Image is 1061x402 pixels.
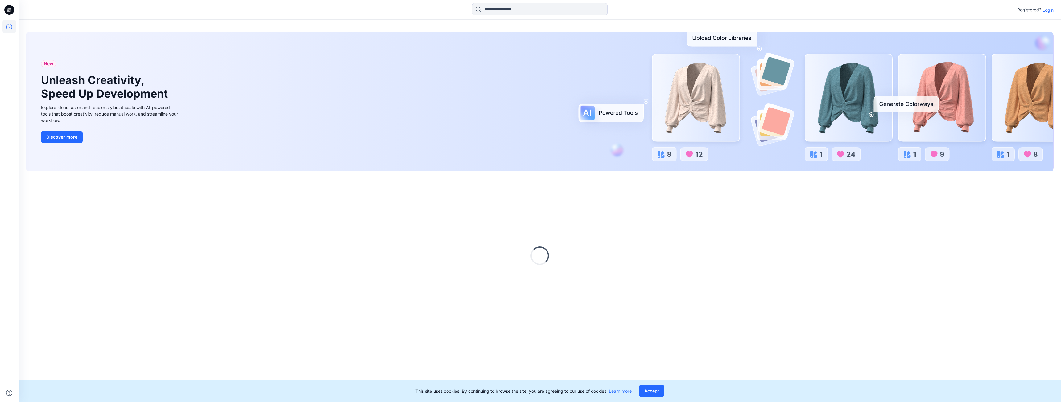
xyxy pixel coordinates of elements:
[41,131,83,143] button: Discover more
[609,388,632,394] a: Learn more
[41,104,180,124] div: Explore ideas faster and recolor styles at scale with AI-powered tools that boost creativity, red...
[415,388,632,394] p: This site uses cookies. By continuing to browse the site, you are agreeing to our use of cookies.
[1017,6,1041,14] p: Registered?
[1042,7,1054,13] p: Login
[44,60,53,67] span: New
[41,131,180,143] a: Discover more
[41,74,171,100] h1: Unleash Creativity, Speed Up Development
[639,385,664,397] button: Accept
